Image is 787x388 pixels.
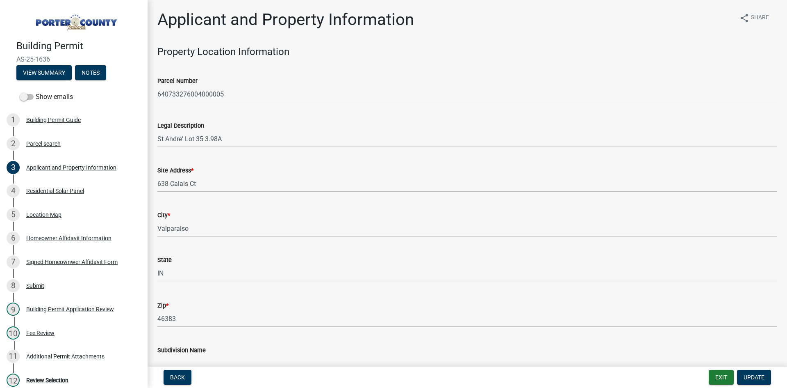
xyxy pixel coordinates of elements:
button: Back [164,370,191,385]
div: Fee Review [26,330,55,336]
button: View Summary [16,65,72,80]
wm-modal-confirm: Summary [16,70,72,76]
button: Update [737,370,771,385]
div: 10 [7,326,20,340]
span: Back [170,374,185,381]
div: Location Map [26,212,61,218]
label: Parcel Number [157,78,198,84]
div: 2 [7,137,20,150]
div: 5 [7,208,20,221]
div: 1 [7,113,20,126]
button: Exit [709,370,734,385]
div: Signed Homeownwer Affidavit Form [26,259,118,265]
h1: Applicant and Property Information [157,10,414,30]
div: Building Permit Application Review [26,306,114,312]
label: Show emails [20,92,73,102]
div: Applicant and Property Information [26,165,116,170]
span: AS-25-1636 [16,55,131,63]
div: 11 [7,350,20,363]
div: 8 [7,279,20,292]
div: 12 [7,374,20,387]
label: Zip [157,303,168,309]
div: 9 [7,303,20,316]
div: Review Selection [26,377,68,383]
label: State [157,257,172,263]
h4: Property Location Information [157,46,777,58]
span: Update [744,374,764,381]
div: 7 [7,255,20,269]
div: Homeowner Affidavit Information [26,235,111,241]
label: Site Address [157,168,193,174]
div: Submit [26,283,44,289]
div: Additional Permit Attachments [26,354,105,359]
button: Notes [75,65,106,80]
div: 4 [7,184,20,197]
span: Share [751,13,769,23]
button: shareShare [733,10,776,26]
div: 3 [7,161,20,174]
div: 6 [7,232,20,245]
div: Parcel search [26,141,61,147]
label: Legal Description [157,123,204,129]
i: share [739,13,749,23]
label: Subdivision Name [157,348,206,354]
label: City [157,213,170,218]
wm-modal-confirm: Notes [75,70,106,76]
div: Residential Solar Panel [26,188,84,194]
div: Building Permit Guide [26,117,81,123]
h4: Building Permit [16,40,141,52]
img: Porter County, Indiana [16,9,134,32]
